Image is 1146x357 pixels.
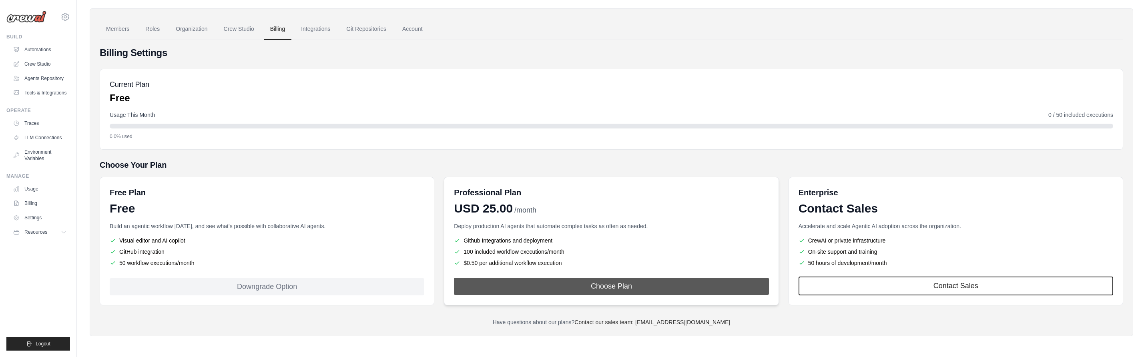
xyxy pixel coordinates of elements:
a: Contact Sales [799,277,1113,295]
li: 50 workflow executions/month [110,259,424,267]
a: LLM Connections [10,131,70,144]
h4: Billing Settings [100,46,1123,59]
p: Build an agentic workflow [DATE], and see what's possible with collaborative AI agents. [110,222,424,230]
span: Logout [36,341,50,347]
div: Free [110,201,424,216]
p: Have questions about our plans? [100,318,1123,326]
a: Integrations [295,18,337,40]
span: /month [514,205,536,216]
li: GitHub integration [110,248,424,256]
li: 100 included workflow executions/month [454,248,769,256]
h5: Choose Your Plan [100,159,1123,170]
div: Manage [6,173,70,179]
button: Resources [10,226,70,239]
div: Operate [6,107,70,114]
li: Github Integrations and deployment [454,237,769,245]
h6: Professional Plan [454,187,521,198]
span: USD 25.00 [454,201,513,216]
a: Roles [139,18,166,40]
a: Git Repositories [340,18,393,40]
span: 0 / 50 included executions [1048,111,1113,119]
button: Choose Plan [454,278,769,295]
a: Agents Repository [10,72,70,85]
h6: Enterprise [799,187,1113,198]
a: Automations [10,43,70,56]
p: Free [110,92,149,104]
span: Resources [24,229,47,235]
li: $0.50 per additional workflow execution [454,259,769,267]
a: Account [396,18,429,40]
div: Downgrade Option [110,278,424,295]
button: Logout [6,337,70,351]
span: 0.0% used [110,133,132,140]
p: Accelerate and scale Agentic AI adoption across the organization. [799,222,1113,230]
div: Build [6,34,70,40]
a: Tools & Integrations [10,86,70,99]
h5: Current Plan [110,79,149,90]
li: CrewAI or private infrastructure [799,237,1113,245]
a: Billing [264,18,291,40]
a: Organization [169,18,214,40]
a: Usage [10,183,70,195]
a: Billing [10,197,70,210]
a: Crew Studio [10,58,70,70]
a: Settings [10,211,70,224]
a: Environment Variables [10,146,70,165]
a: Members [100,18,136,40]
p: Deploy production AI agents that automate complex tasks as often as needed. [454,222,769,230]
h6: Free Plan [110,187,146,198]
a: Crew Studio [217,18,261,40]
div: Contact Sales [799,201,1113,216]
img: Logo [6,11,46,23]
li: On-site support and training [799,248,1113,256]
a: Traces [10,117,70,130]
a: Contact our sales team: [EMAIL_ADDRESS][DOMAIN_NAME] [574,319,730,325]
span: Usage This Month [110,111,155,119]
li: 50 hours of development/month [799,259,1113,267]
li: Visual editor and AI copilot [110,237,424,245]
